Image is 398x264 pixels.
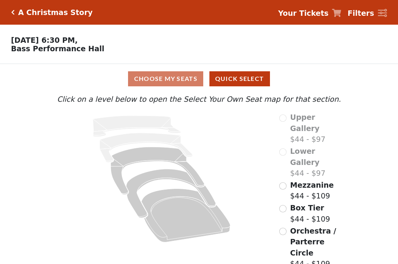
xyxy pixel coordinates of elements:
path: Upper Gallery - Seats Available: 0 [93,116,181,137]
span: Lower Gallery [290,147,319,166]
button: Quick Select [209,71,270,86]
span: Orchestra / Parterre Circle [290,227,336,257]
label: $44 - $97 [290,146,343,179]
label: $44 - $97 [290,112,343,145]
label: $44 - $109 [290,180,334,202]
strong: Filters [347,9,374,17]
strong: Your Tickets [278,9,329,17]
label: $44 - $109 [290,202,330,224]
path: Orchestra / Parterre Circle - Seats Available: 253 [142,189,231,242]
p: Click on a level below to open the Select Your Own Seat map for that section. [55,94,343,105]
a: Your Tickets [278,8,341,19]
path: Lower Gallery - Seats Available: 0 [100,133,193,162]
a: Filters [347,8,387,19]
span: Upper Gallery [290,113,319,133]
span: Box Tier [290,203,324,212]
span: Mezzanine [290,181,334,189]
a: Click here to go back to filters [11,10,15,15]
h5: A Christmas Story [18,8,93,17]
